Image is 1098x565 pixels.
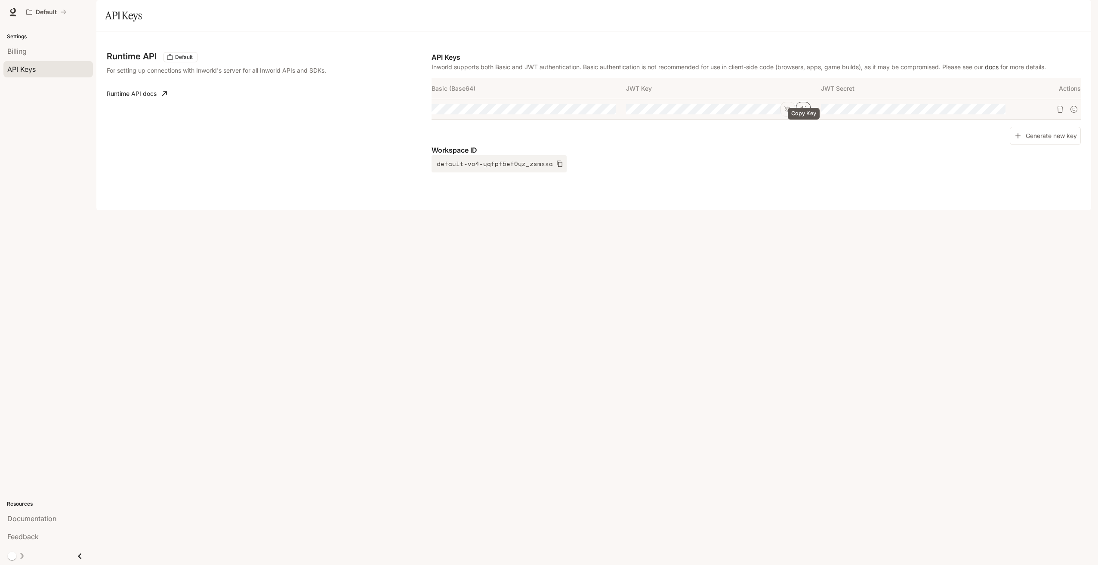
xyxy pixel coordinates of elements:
button: Generate new key [1010,127,1081,145]
th: Actions [1016,78,1081,99]
div: Copy Key [788,108,820,120]
th: JWT Key [626,78,821,99]
span: Default [172,53,196,61]
p: Workspace ID [432,145,1081,155]
button: default-vo4-ygfpf5ef0yz_zsmxxa [432,155,567,172]
button: Copy Key [796,102,811,117]
p: Inworld supports both Basic and JWT authentication. Basic authentication is not recommended for u... [432,62,1081,71]
a: docs [985,63,999,71]
p: For setting up connections with Inworld's server for all Inworld APIs and SDKs. [107,66,345,75]
div: These keys will apply to your current workspace only [163,52,197,62]
button: Delete API key [1053,102,1067,116]
th: JWT Secret [821,78,1016,99]
p: API Keys [432,52,1081,62]
button: All workspaces [22,3,70,21]
a: Runtime API docs [103,85,170,102]
button: Suspend API key [1067,102,1081,116]
p: Default [36,9,57,16]
h1: API Keys [105,7,142,24]
th: Basic (Base64) [432,78,626,99]
h3: Runtime API [107,52,157,61]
